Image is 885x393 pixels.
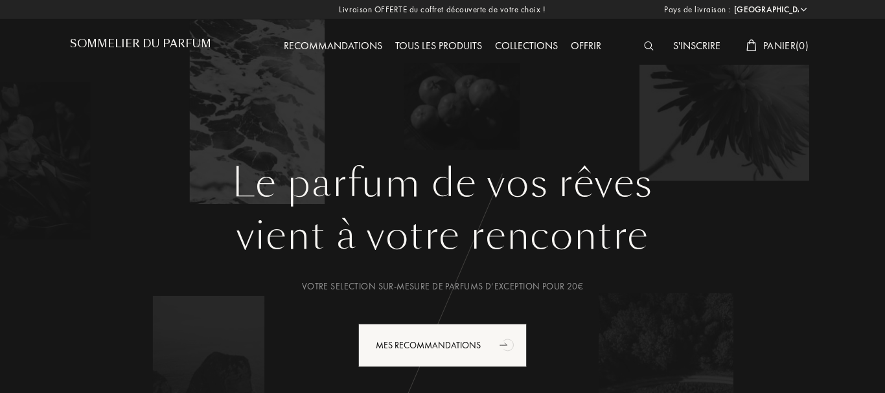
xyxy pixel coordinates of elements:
[70,38,211,50] h1: Sommelier du Parfum
[763,39,809,52] span: Panier ( 0 )
[389,39,488,52] a: Tous les produits
[80,207,805,265] div: vient à votre rencontre
[277,39,389,52] a: Recommandations
[644,41,654,51] img: search_icn_white.svg
[488,38,564,55] div: Collections
[70,38,211,55] a: Sommelier du Parfum
[277,38,389,55] div: Recommandations
[667,38,727,55] div: S'inscrire
[80,280,805,293] div: Votre selection sur-mesure de parfums d’exception pour 20€
[349,324,536,367] a: Mes Recommandationsanimation
[488,39,564,52] a: Collections
[495,331,521,357] div: animation
[667,39,727,52] a: S'inscrire
[746,39,757,51] img: cart_white.svg
[389,38,488,55] div: Tous les produits
[358,324,527,367] div: Mes Recommandations
[564,38,608,55] div: Offrir
[80,160,805,207] h1: Le parfum de vos rêves
[564,39,608,52] a: Offrir
[664,3,731,16] span: Pays de livraison :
